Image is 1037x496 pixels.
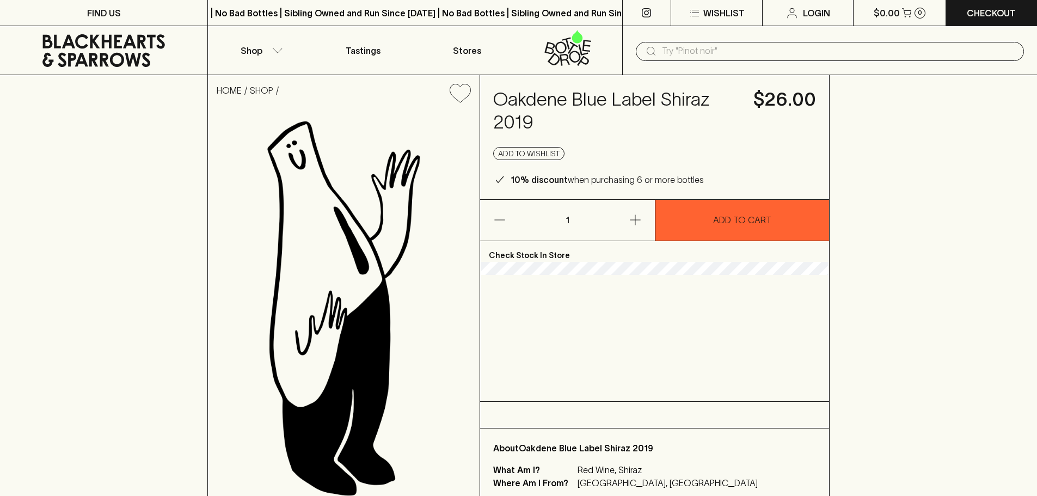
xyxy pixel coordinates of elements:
button: Add to wishlist [445,79,475,107]
p: FIND US [87,7,121,20]
p: 1 [554,200,580,241]
input: Try "Pinot noir" [662,42,1015,60]
p: Checkout [967,7,1016,20]
a: SHOP [250,85,273,95]
p: $0.00 [874,7,900,20]
p: Tastings [346,44,381,57]
p: Shop [241,44,262,57]
p: Wishlist [703,7,745,20]
p: Login [803,7,830,20]
p: ADD TO CART [713,213,771,226]
p: Where Am I From? [493,476,575,489]
p: Red Wine, Shiraz [578,463,758,476]
button: ADD TO CART [655,200,830,241]
a: Stores [415,26,519,75]
a: HOME [217,85,242,95]
a: Tastings [311,26,415,75]
p: What Am I? [493,463,575,476]
p: when purchasing 6 or more bottles [511,173,704,186]
h4: Oakdene Blue Label Shiraz 2019 [493,88,740,134]
p: Stores [453,44,481,57]
button: Shop [208,26,311,75]
p: [GEOGRAPHIC_DATA], [GEOGRAPHIC_DATA] [578,476,758,489]
p: Check Stock In Store [480,241,829,262]
button: Add to wishlist [493,147,564,160]
b: 10% discount [511,175,568,185]
h4: $26.00 [753,88,816,111]
p: About Oakdene Blue Label Shiraz 2019 [493,442,816,455]
p: 0 [918,10,922,16]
